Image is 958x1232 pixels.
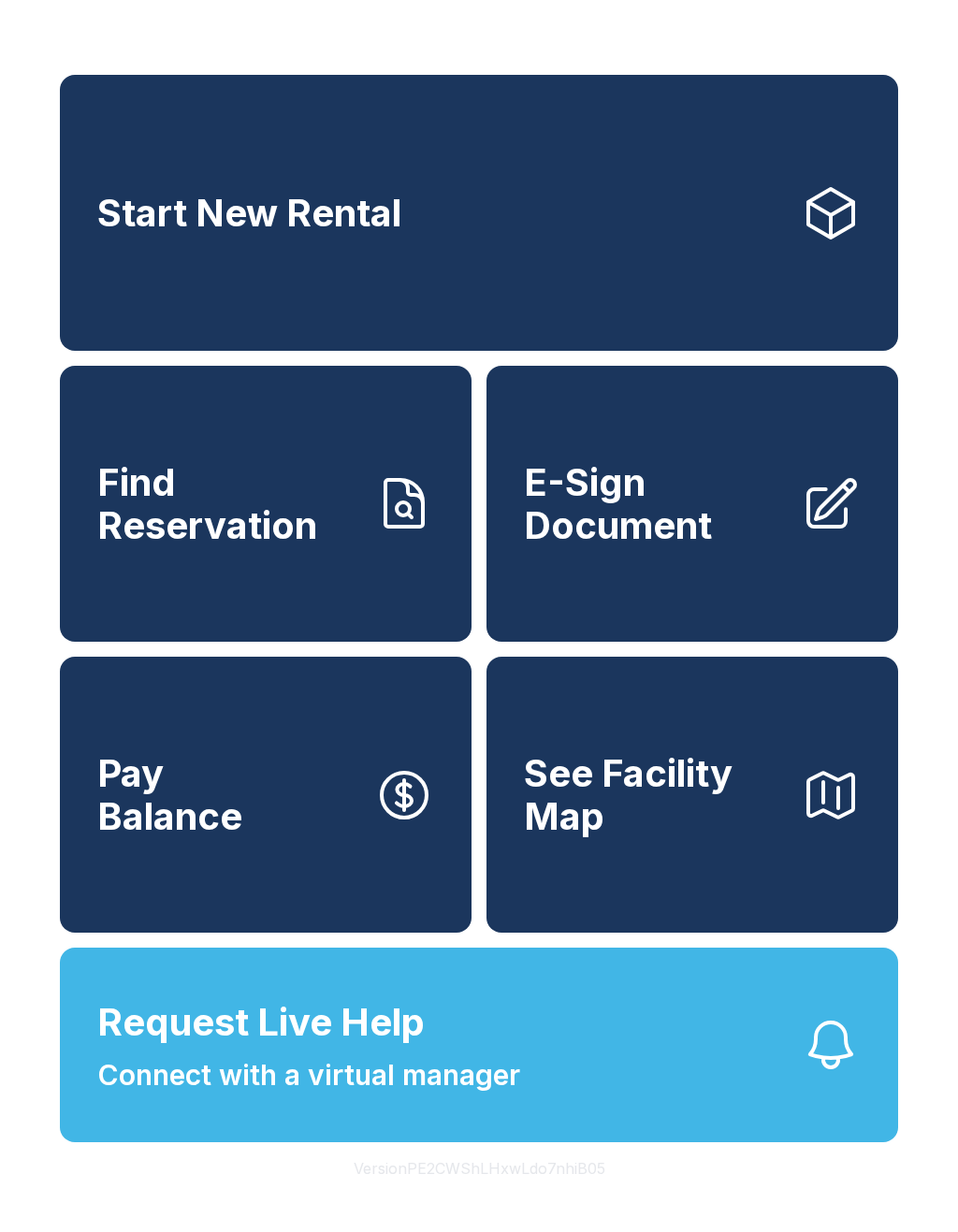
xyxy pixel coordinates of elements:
[60,948,898,1142] button: Request Live HelpConnect with a virtual manager
[97,192,401,235] span: Start New Rental
[97,1054,520,1096] span: Connect with a virtual manager
[524,461,786,546] span: E-Sign Document
[60,75,898,351] a: Start New Rental
[97,994,425,1051] span: Request Live Help
[97,461,359,546] span: Find Reservation
[524,752,786,837] span: See Facility Map
[60,657,472,933] a: PayBalance
[60,366,472,642] a: Find Reservation
[339,1142,620,1195] button: VersionPE2CWShLHxwLdo7nhiB05
[486,657,898,933] button: See Facility Map
[97,752,242,837] span: Pay Balance
[486,366,898,642] a: E-Sign Document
